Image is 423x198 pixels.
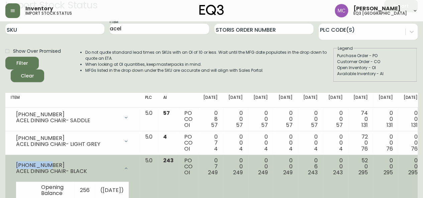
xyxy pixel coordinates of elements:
[16,168,119,174] div: ACEL DINING CHAIR- BLACK
[283,169,293,176] span: 249
[163,157,174,164] span: 243
[337,59,413,65] div: Customer Order - CO
[314,145,318,153] span: 4
[337,53,413,59] div: Purchase Order - PO
[335,4,348,17] img: 6dbdb61c5655a9a555815750a11666cc
[386,121,393,129] span: 131
[203,134,218,152] div: 0 7
[337,45,353,51] legend: Legend
[358,169,368,176] span: 295
[85,61,333,67] li: When looking at OI quantities, keep masterpacks in mind.
[16,141,119,147] div: ACEL DINING CHAIR- LIGHT GREY
[203,110,218,128] div: 0 8
[253,134,268,152] div: 0 0
[383,169,393,176] span: 295
[339,145,343,153] span: 4
[303,134,318,152] div: 0 0
[11,158,134,179] div: [PHONE_NUMBER]ACEL DINING CHAIR- BLACK
[184,145,190,153] span: OI
[184,134,193,152] div: PO CO
[328,158,343,176] div: 0 0
[199,5,224,15] img: logo
[264,145,268,153] span: 4
[286,121,293,129] span: 57
[16,59,28,67] div: Filter
[403,110,418,128] div: 0 0
[16,112,119,118] div: [PHONE_NUMBER]
[139,131,158,155] td: 5.0
[336,121,343,129] span: 57
[139,108,158,131] td: 5.0
[353,110,368,128] div: 74 0
[348,93,373,108] th: [DATE]
[16,135,119,141] div: [PHONE_NUMBER]
[303,110,318,128] div: 0 0
[184,169,190,176] span: OI
[139,93,158,108] th: PLC
[353,6,401,11] span: [PERSON_NAME]
[163,133,167,141] span: 4
[278,158,293,176] div: 0 0
[328,110,343,128] div: 0 0
[386,145,393,153] span: 76
[273,93,298,108] th: [DATE]
[11,110,134,125] div: [PHONE_NUMBER]ACEL DINING CHAIR- SADDLE
[5,57,39,69] button: Filter
[373,93,398,108] th: [DATE]
[223,93,248,108] th: [DATE]
[323,93,348,108] th: [DATE]
[353,134,368,152] div: 72 0
[184,158,193,176] div: PO CO
[233,169,243,176] span: 249
[239,145,243,153] span: 4
[333,169,343,176] span: 243
[25,6,53,11] span: Inventory
[258,169,268,176] span: 249
[214,145,218,153] span: 4
[337,71,413,77] div: Available Inventory - AI
[398,93,423,108] th: [DATE]
[403,134,418,152] div: 0 0
[278,134,293,152] div: 0 0
[198,93,223,108] th: [DATE]
[411,145,418,153] span: 76
[308,169,318,176] span: 243
[5,93,139,108] th: Item
[85,49,333,61] li: Do not quote standard lead times on SKUs with an OI of 10 or less. Wait until the MFG date popula...
[158,93,179,108] th: AI
[184,121,190,129] span: OI
[303,158,318,176] div: 0 6
[361,121,368,129] span: 131
[208,169,218,176] span: 249
[361,145,368,153] span: 76
[278,110,293,128] div: 0 0
[11,69,44,82] button: Clear
[353,158,368,176] div: 52 0
[378,134,393,152] div: 0 0
[337,65,413,71] div: Open Inventory - OI
[163,109,170,117] span: 57
[16,118,119,124] div: ACEL DINING CHAIR- SADDLE
[248,93,273,108] th: [DATE]
[228,158,243,176] div: 0 0
[253,158,268,176] div: 0 0
[184,110,193,128] div: PO CO
[16,162,119,168] div: [PHONE_NUMBER]
[403,158,418,176] div: 0 0
[25,11,72,15] h5: import stock status
[253,110,268,128] div: 0 0
[228,134,243,152] div: 0 0
[13,48,61,55] span: Show Over Promised
[211,121,218,129] span: 57
[378,158,393,176] div: 0 0
[228,110,243,128] div: 0 0
[85,67,333,73] li: MFGs listed in the drop down under the SKU are accurate and will align with Sales Portal.
[298,93,323,108] th: [DATE]
[353,11,407,15] h5: eq3 [GEOGRAPHIC_DATA]
[261,121,268,129] span: 57
[328,134,343,152] div: 0 0
[16,72,39,80] span: Clear
[408,169,418,176] span: 295
[11,134,134,149] div: [PHONE_NUMBER]ACEL DINING CHAIR- LIGHT GREY
[236,121,243,129] span: 57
